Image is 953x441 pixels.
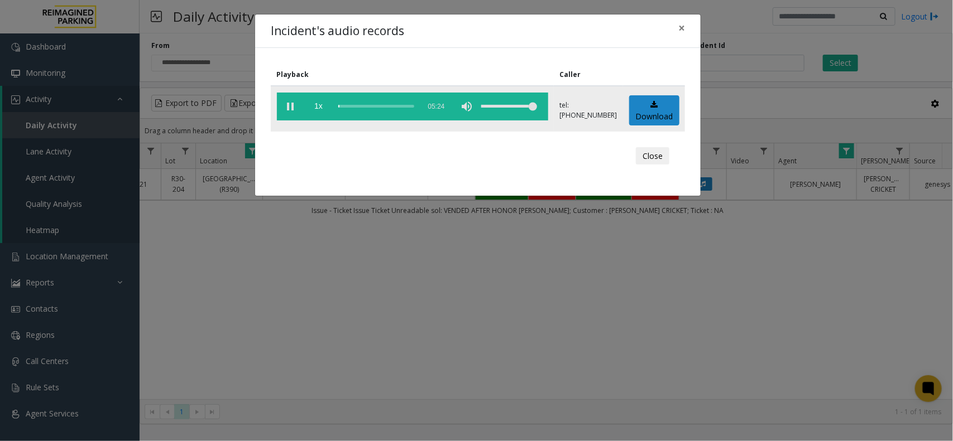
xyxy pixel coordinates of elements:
p: tel:[PHONE_NUMBER] [560,100,617,120]
span: playback speed button [305,93,333,120]
h4: Incident's audio records [271,22,404,40]
a: Download [629,95,679,126]
th: Caller [554,64,623,86]
span: × [678,20,685,36]
div: scrub bar [338,93,414,120]
div: volume level [481,93,537,120]
th: Playback [271,64,554,86]
button: Close [636,147,669,165]
button: Close [671,14,693,42]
